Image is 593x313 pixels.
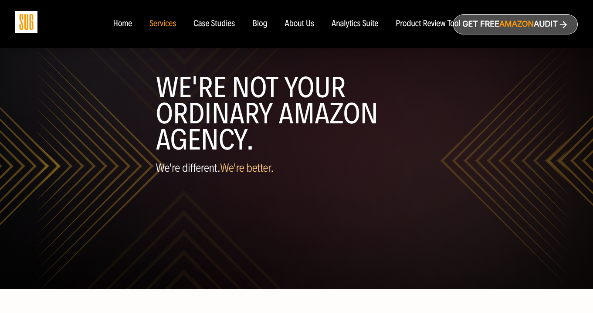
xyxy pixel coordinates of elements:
[285,19,315,29] a: About Us
[15,11,37,33] img: Sug
[499,20,534,29] span: Amazon
[193,19,235,29] a: Case Studies
[156,162,437,174] p: We're different.
[252,19,268,29] a: Blog
[453,14,578,34] a: Get freeAmazonAudit
[156,75,437,153] h1: WE'RE NOT YOUR ORDINARY AMAZON AGENCY.
[220,161,274,175] span: We're better.
[396,19,460,29] a: Product Review Tool
[113,19,132,29] a: Home
[149,19,176,29] a: Services
[332,19,378,29] a: Analytics Suite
